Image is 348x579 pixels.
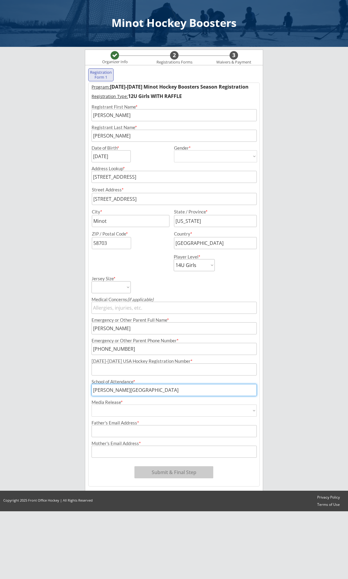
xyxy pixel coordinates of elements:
[92,359,256,363] div: [DATE]-[DATE] USA Hockey Registration Number
[314,495,343,500] a: Privacy Policy
[92,210,169,214] div: City
[174,232,249,236] div: Country
[174,210,249,214] div: State / Province
[314,502,343,507] a: Terms of Use
[92,379,256,384] div: School of Attendance
[230,52,238,59] div: 3
[127,297,153,302] em: (if applicable)
[110,83,249,90] strong: [DATE]-[DATE] Minot Hockey Boosters Season Registration
[98,60,131,64] div: Organizer Info
[170,52,179,59] div: 2
[92,187,256,192] div: Street Address
[92,93,128,99] u: Registration Type:
[174,255,215,259] div: Player Level
[92,276,123,281] div: Jersey Size
[213,60,255,65] div: Waivers & Payment
[3,498,93,503] div: Copyright 2025 Front Office Hockey | All Rights Reserved
[92,146,123,150] div: Date of Birth
[92,302,256,314] input: Allergies, injuries, etc.
[92,232,169,236] div: ZIP / Postal Code
[92,166,256,171] div: Address Lookup
[92,441,256,446] div: Mother's Email Address
[174,146,257,150] div: Gender
[92,171,256,183] input: Street, City, Province/State
[92,125,256,130] div: Registrant Last Name
[92,400,256,405] div: Media Release
[92,105,256,109] div: Registrant First Name
[134,466,213,478] button: Submit & Final Step
[153,60,195,65] div: Registrations Forms
[90,70,112,80] div: Registration Form 1
[92,338,256,343] div: Emergency or Other Parent Phone Number
[128,93,182,99] strong: 12U Girls WITH RAFFLE
[92,84,110,90] u: Program:
[6,18,342,28] div: Minot Hockey Boosters
[92,297,256,302] div: Medical Concerns
[92,318,256,322] div: Emergency or Other Parent Full Name
[92,421,256,425] div: Father's Email Address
